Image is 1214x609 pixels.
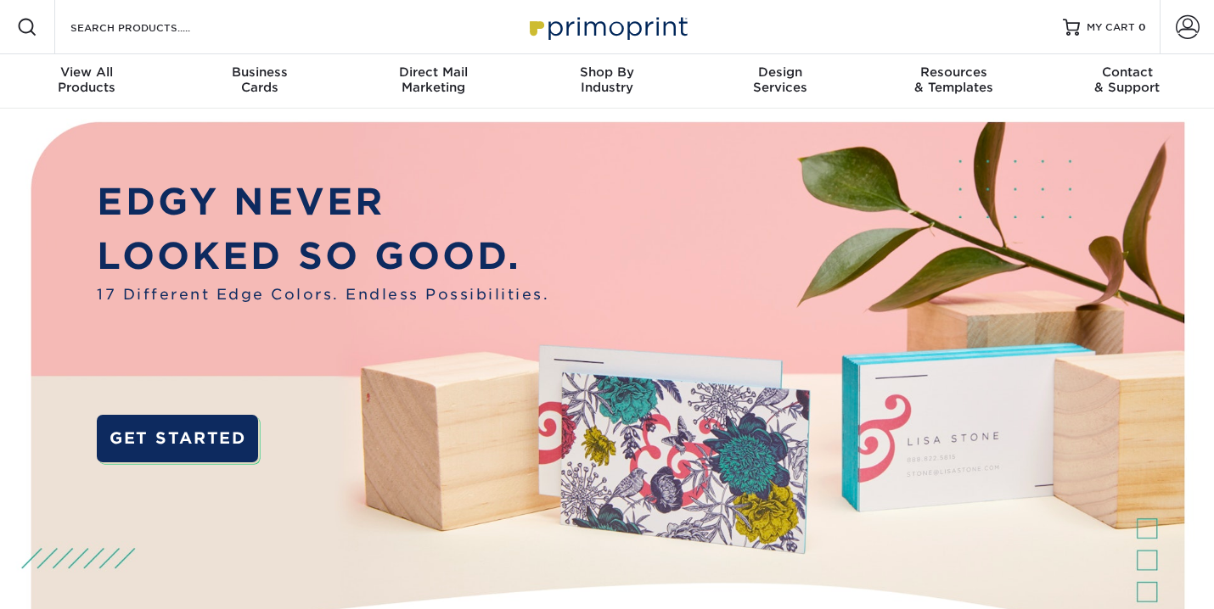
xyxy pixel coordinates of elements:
span: 0 [1138,21,1146,33]
span: MY CART [1087,20,1135,35]
div: & Templates [867,64,1040,95]
a: Contact& Support [1041,54,1214,109]
div: Marketing [347,64,520,95]
p: EDGY NEVER [97,175,549,229]
a: Direct MailMarketing [347,54,520,109]
img: Primoprint [522,8,692,45]
p: LOOKED SO GOOD. [97,229,549,283]
span: Resources [867,64,1040,80]
input: SEARCH PRODUCTS..... [69,17,234,37]
span: Design [694,64,867,80]
span: Shop By [520,64,694,80]
div: Industry [520,64,694,95]
a: GET STARTED [97,415,258,462]
span: Direct Mail [347,64,520,80]
div: Services [694,64,867,95]
a: Shop ByIndustry [520,54,694,109]
span: 17 Different Edge Colors. Endless Possibilities. [97,284,549,306]
div: Cards [173,64,346,95]
div: & Support [1041,64,1214,95]
a: Resources& Templates [867,54,1040,109]
a: BusinessCards [173,54,346,109]
a: DesignServices [694,54,867,109]
span: Contact [1041,64,1214,80]
span: Business [173,64,346,80]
